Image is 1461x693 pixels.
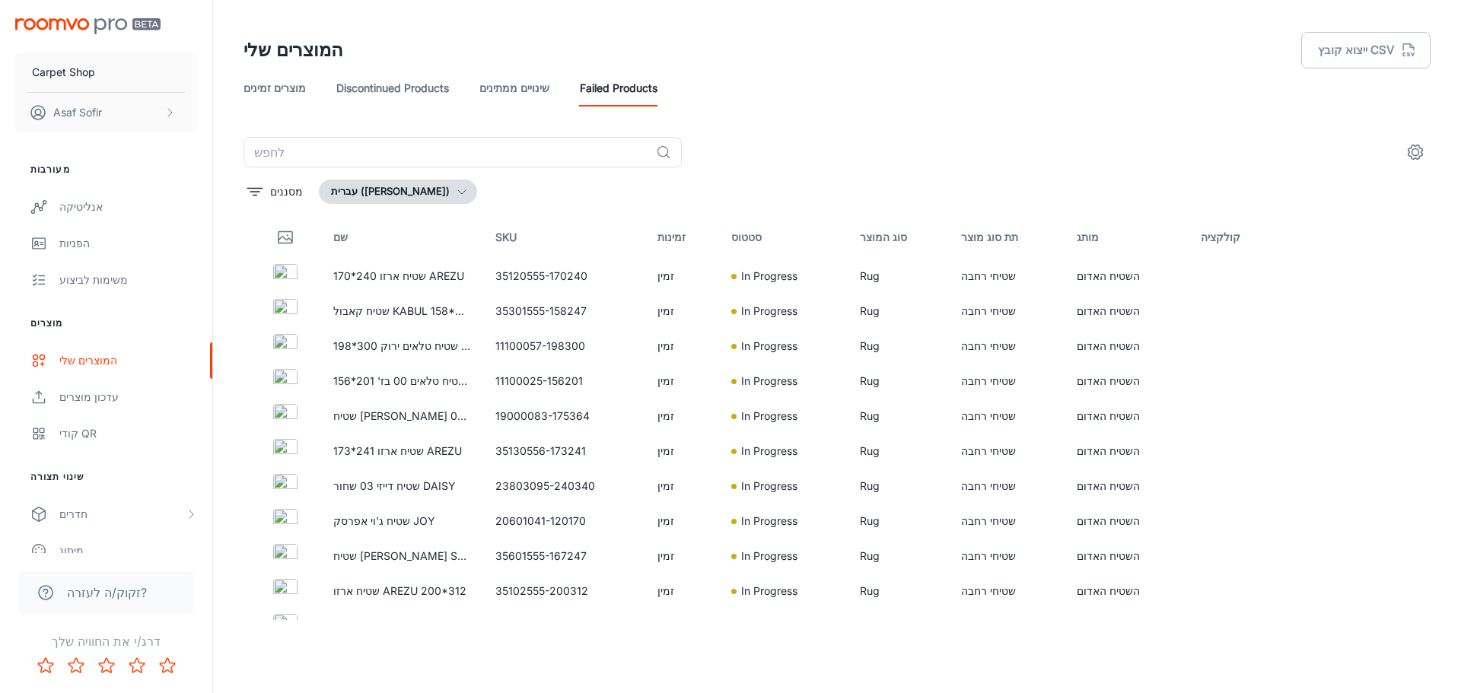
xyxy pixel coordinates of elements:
[645,504,720,539] td: זמין
[949,364,1065,399] td: שטיחי רחבה
[321,216,483,259] th: שם
[333,303,471,319] p: שטיח קאבול KABUL 158*247
[15,93,197,132] button: Asaf Sofir
[270,183,303,200] p: מסננים
[333,373,471,389] p: שטיח טלאים 00 בז' 201*156 PATCHE
[645,574,720,609] td: זמין
[949,469,1065,504] td: שטיחי רחבה
[848,364,949,399] td: Rug
[1065,609,1189,644] td: השטיח האדום
[333,443,471,459] p: שטיח ארזו 241*173 AREZU
[333,268,471,285] p: שטיח ארזו 240*170 AREZU
[152,650,183,681] button: Rate 5 star
[741,548,797,564] p: In Progress
[645,399,720,434] td: זמין
[61,650,91,681] button: Rate 2 star
[1065,399,1189,434] td: השטיח האדום
[483,329,645,364] td: 11100057-198300
[949,259,1065,294] td: שטיחי רחבה
[949,504,1065,539] td: שטיחי רחבה
[483,259,645,294] td: 35120555-170240
[949,539,1065,574] td: שטיחי רחבה
[276,228,294,246] svg: Thumbnail
[645,259,720,294] td: זמין
[949,329,1065,364] td: שטיחי רחבה
[483,216,645,259] th: SKU
[848,574,949,609] td: Rug
[1065,216,1189,259] th: מותג
[122,650,152,681] button: Rate 4 star
[67,583,147,602] span: זקוק/ה לעזרה?
[243,137,650,167] input: לחפש
[59,352,197,369] div: המוצרים שלי
[848,329,949,364] td: Rug
[741,268,797,285] p: In Progress
[741,478,797,494] p: In Progress
[1065,539,1189,574] td: השטיח האדום
[1065,329,1189,364] td: השטיח האדום
[59,235,197,252] div: הפניות
[741,303,797,319] p: In Progress
[1400,137,1431,167] button: settings
[12,632,200,650] p: דרג/י את החוויה שלך
[243,180,307,204] button: filter
[483,504,645,539] td: 20601041-120170
[741,443,797,459] p: In Progress
[741,373,797,389] p: In Progress
[1065,469,1189,504] td: השטיח האדום
[483,364,645,399] td: 11100025-156201
[848,469,949,504] td: Rug
[848,609,949,644] td: Rug
[1065,504,1189,539] td: השטיח האדום
[59,506,185,523] div: חדרים
[333,338,471,354] p: שטיח טלאים ירוק 300*198 PATCHE
[645,216,720,259] th: זמינות
[59,542,197,559] div: מיתוג
[59,199,197,215] div: אנליטיקה
[483,469,645,504] td: 23803095-240340
[741,513,797,529] p: In Progress
[645,434,720,469] td: זמין
[483,539,645,574] td: 35601555-167247
[848,434,949,469] td: Rug
[1065,434,1189,469] td: השטיח האדום
[949,294,1065,329] td: שטיחי רחבה
[319,180,477,204] button: עברית ([PERSON_NAME])
[59,425,197,442] div: קודי QR
[1065,294,1189,329] td: השטיח האדום
[645,539,720,574] td: זמין
[580,70,657,106] a: Failed Products
[333,583,471,599] p: שטיח ארזו AREZU 200*312
[479,70,549,106] a: שינויים ממתינים
[53,104,102,121] p: Asaf Sofir
[645,329,720,364] td: זמין
[1301,32,1431,68] button: ייצוא קובץ CSV
[741,618,797,634] p: In Progress
[848,399,949,434] td: Rug
[1065,259,1189,294] td: השטיח האדום
[32,64,95,81] p: Carpet Shop
[741,338,797,354] p: In Progress
[1065,364,1189,399] td: השטיח האדום
[741,408,797,424] p: In Progress
[949,399,1065,434] td: שטיחי רחבה
[719,216,848,259] th: סטטוס
[848,216,949,259] th: סוג המוצר
[333,513,471,529] p: שטיח ג'וי אפרסק JOY
[949,574,1065,609] td: שטיחי רחבה
[848,504,949,539] td: Rug
[483,434,645,469] td: 35130556-173241
[483,574,645,609] td: 35102555-200312
[949,216,1065,259] th: תת סוג מוצר
[333,548,471,564] p: שטיח [PERSON_NAME] SHIRAZ 167*247
[333,478,471,494] p: שטיח דייזי 03 שחור DAISY
[741,583,797,599] p: In Progress
[645,364,720,399] td: זמין
[848,294,949,329] td: Rug
[645,609,720,644] td: זמין
[336,70,449,106] a: Discontinued Products
[483,294,645,329] td: 35301555-158247
[949,434,1065,469] td: שטיחי רחבה
[333,408,471,424] p: שטיח [PERSON_NAME] 00 צבעוני 364*175 KILIM
[1065,574,1189,609] td: השטיח האדום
